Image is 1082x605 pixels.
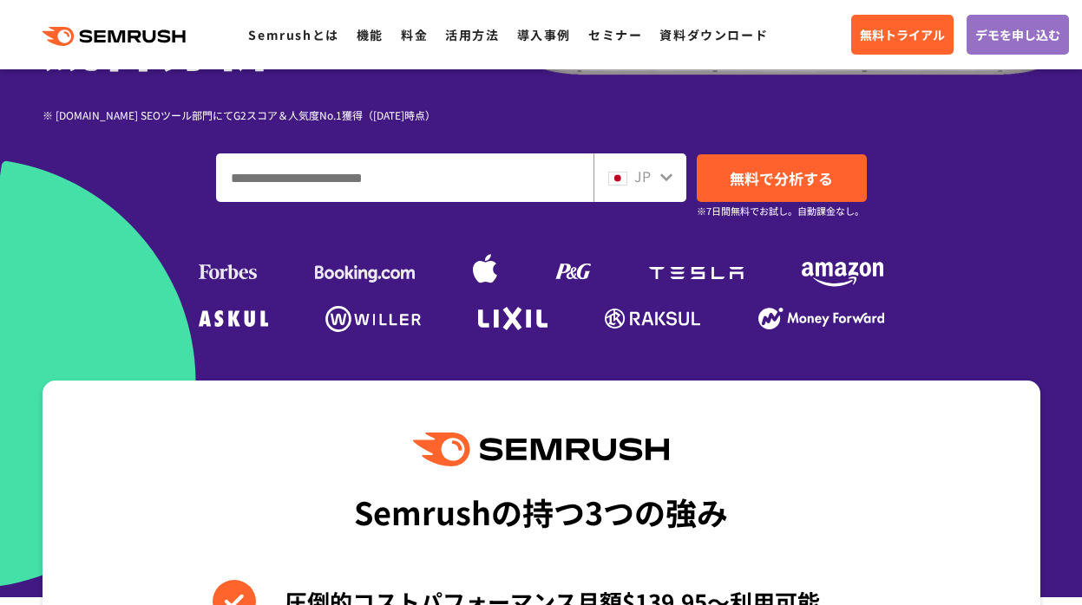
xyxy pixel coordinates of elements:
[975,25,1060,44] span: デモを申し込む
[730,167,833,189] span: 無料で分析する
[860,25,945,44] span: 無料トライアル
[588,26,642,43] a: セミナー
[659,26,768,43] a: 資料ダウンロード
[967,15,1069,55] a: デモを申し込む
[445,26,499,43] a: 活用方法
[851,15,954,55] a: 無料トライアル
[248,26,338,43] a: Semrushとは
[517,26,571,43] a: 導入事例
[217,154,593,201] input: ドメイン、キーワードまたはURLを入力してください
[43,107,541,123] div: ※ [DOMAIN_NAME] SEOツール部門にてG2スコア＆人気度No.1獲得（[DATE]時点）
[357,26,384,43] a: 機能
[634,166,651,186] span: JP
[354,479,728,543] div: Semrushの持つ3つの強み
[697,154,867,202] a: 無料で分析する
[413,433,668,466] img: Semrush
[697,203,864,219] small: ※7日間無料でお試し。自動課金なし。
[401,26,428,43] a: 料金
